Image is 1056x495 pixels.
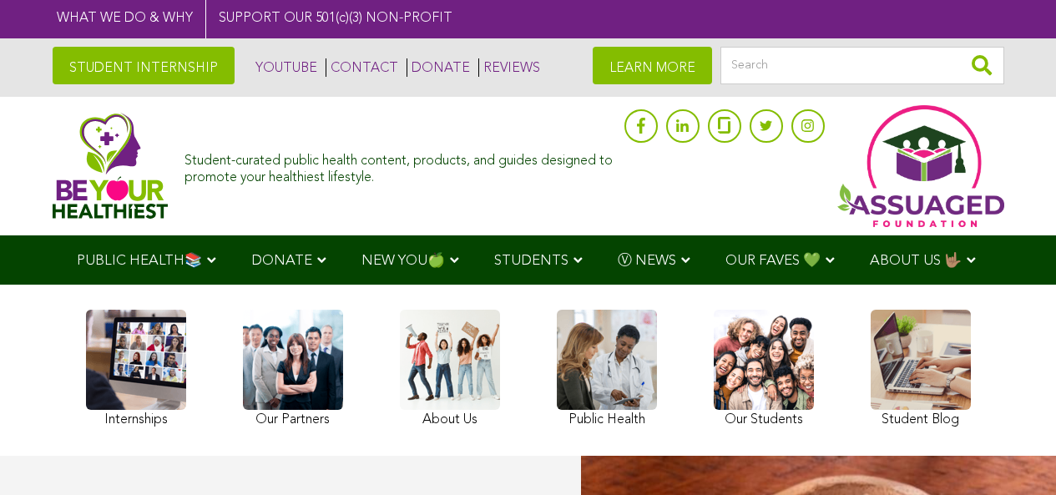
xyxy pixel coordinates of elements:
[251,254,312,268] span: DONATE
[725,254,821,268] span: OUR FAVES 💚
[53,235,1004,285] div: Navigation Menu
[326,58,398,77] a: CONTACT
[251,58,317,77] a: YOUTUBE
[593,47,712,84] a: LEARN MORE
[973,415,1056,495] iframe: Chat Widget
[184,145,615,185] div: Student-curated public health content, products, and guides designed to promote your healthiest l...
[494,254,568,268] span: STUDENTS
[718,117,730,134] img: glassdoor
[53,47,235,84] a: STUDENT INTERNSHIP
[618,254,676,268] span: Ⓥ NEWS
[361,254,445,268] span: NEW YOU🍏
[407,58,470,77] a: DONATE
[837,105,1004,227] img: Assuaged App
[77,254,202,268] span: PUBLIC HEALTH📚
[53,113,169,219] img: Assuaged
[720,47,1004,84] input: Search
[478,58,540,77] a: REVIEWS
[870,254,962,268] span: ABOUT US 🤟🏽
